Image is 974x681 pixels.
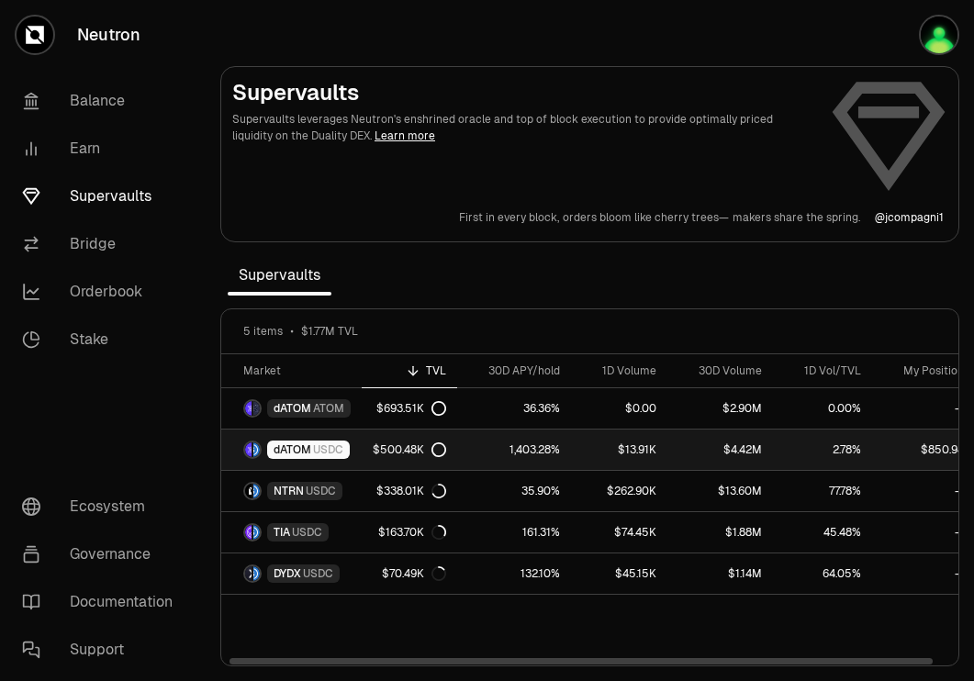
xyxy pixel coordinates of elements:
a: DYDX LogoUSDC LogoDYDXUSDC [221,553,362,594]
span: USDC [306,484,336,498]
span: ATOM [313,401,344,416]
a: $70.49K [362,553,457,594]
div: 1D Vol/TVL [784,363,861,378]
img: DYDX Logo [245,566,252,581]
a: $0.00 [571,388,667,429]
a: dATOM LogoATOM LogodATOMATOM [221,388,362,429]
a: $163.70K [362,512,457,553]
span: USDC [303,566,333,581]
a: Governance [7,530,198,578]
a: $693.51K [362,388,457,429]
p: @ jcompagni1 [875,210,944,225]
a: 161.31% [457,512,571,553]
img: TIA Logo [245,525,252,540]
div: 1D Volume [582,363,656,378]
a: 0.00% [773,388,872,429]
a: 35.90% [457,471,571,511]
a: Documentation [7,578,198,626]
img: dATOM Logo [245,401,252,416]
a: $13.60M [667,471,773,511]
div: TVL [373,363,446,378]
p: First in every block, [459,210,559,225]
h2: Supervaults [232,78,815,107]
span: 5 items [243,324,283,339]
img: USDC Logo [253,525,260,540]
a: Orderbook [7,268,198,316]
a: $338.01K [362,471,457,511]
span: NTRN [274,484,304,498]
a: $45.15K [571,553,667,594]
a: 36.36% [457,388,571,429]
a: @jcompagni1 [875,210,944,225]
div: 30D APY/hold [468,363,560,378]
p: orders bloom like cherry trees— [563,210,729,225]
a: Stake [7,316,198,363]
span: DYDX [274,566,301,581]
div: $500.48K [373,442,446,457]
div: $693.51K [376,401,446,416]
div: $163.70K [378,525,446,540]
div: My Position [883,363,964,378]
a: 132.10% [457,553,571,594]
span: dATOM [274,401,311,416]
a: Ecosystem [7,483,198,530]
img: dATOM Logo [245,442,252,457]
a: Support [7,626,198,674]
a: 2.78% [773,430,872,470]
a: $262.90K [571,471,667,511]
span: USDC [292,525,322,540]
a: 64.05% [773,553,872,594]
img: USDC Logo [253,442,260,457]
div: 30D Volume [678,363,762,378]
a: 45.48% [773,512,872,553]
a: 1,403.28% [457,430,571,470]
img: USDC Logo [253,566,260,581]
p: Supervaults leverages Neutron's enshrined oracle and top of block execution to provide optimally ... [232,111,815,144]
img: NTRN Logo [245,484,252,498]
span: USDC [313,442,343,457]
a: $74.45K [571,512,667,553]
a: TIA LogoUSDC LogoTIAUSDC [221,512,362,553]
span: dATOM [274,442,311,457]
a: Balance [7,77,198,125]
a: Learn more [375,128,435,143]
a: $2.90M [667,388,773,429]
span: Supervaults [228,257,331,294]
a: Supervaults [7,173,198,220]
img: USDC Logo [253,484,260,498]
span: $1.77M TVL [301,324,358,339]
a: Bridge [7,220,198,268]
div: $338.01K [376,484,446,498]
a: $4.42M [667,430,773,470]
img: Atom Staking [921,17,957,53]
a: $500.48K [362,430,457,470]
a: $1.88M [667,512,773,553]
img: ATOM Logo [253,401,260,416]
a: Earn [7,125,198,173]
p: makers share the spring. [733,210,860,225]
span: TIA [274,525,290,540]
a: 77.78% [773,471,872,511]
a: $1.14M [667,553,773,594]
div: $70.49K [382,566,446,581]
a: NTRN LogoUSDC LogoNTRNUSDC [221,471,362,511]
a: $13.91K [571,430,667,470]
div: Market [243,363,351,378]
a: dATOM LogoUSDC LogodATOMUSDC [221,430,362,470]
a: First in every block,orders bloom like cherry trees—makers share the spring. [459,210,860,225]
